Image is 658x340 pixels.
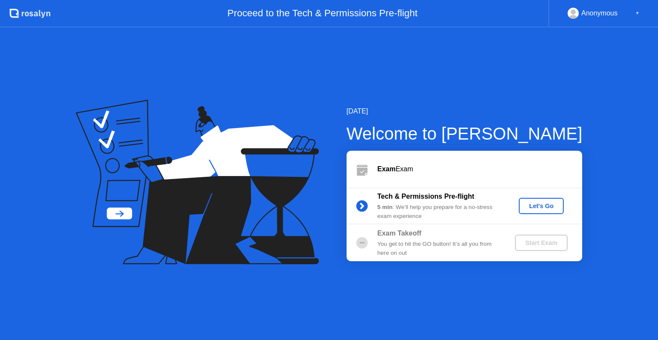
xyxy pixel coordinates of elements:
[377,230,422,237] b: Exam Takeoff
[581,8,618,19] div: Anonymous
[635,8,640,19] div: ▼
[347,106,583,116] div: [DATE]
[377,164,582,174] div: Exam
[377,204,393,210] b: 5 min
[518,239,564,246] div: Start Exam
[347,121,583,146] div: Welcome to [PERSON_NAME]
[377,240,501,257] div: You get to hit the GO button! It’s all you from here on out
[515,235,568,251] button: Start Exam
[377,203,501,221] div: : We’ll help you prepare for a no-stress exam experience
[377,165,396,173] b: Exam
[377,193,474,200] b: Tech & Permissions Pre-flight
[519,198,564,214] button: Let's Go
[522,203,560,209] div: Let's Go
